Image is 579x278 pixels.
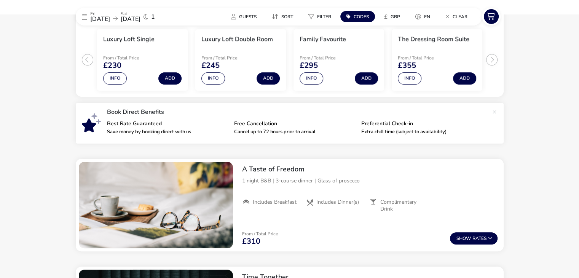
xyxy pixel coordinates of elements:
[151,14,155,20] span: 1
[398,62,416,69] span: £355
[103,62,121,69] span: £230
[242,232,278,236] p: From / Total Price
[340,11,375,22] button: Codes
[456,236,472,241] span: Show
[201,72,225,85] button: Info
[257,72,280,85] button: Add
[158,72,182,85] button: Add
[361,129,482,134] p: Extra chill time (subject to availability)
[93,26,191,94] swiper-slide: 1 / 4
[398,72,421,85] button: Info
[253,199,297,206] span: Includes Breakfast
[302,11,337,22] button: Filter
[266,11,299,22] button: Sort
[201,56,255,60] p: From / Total Price
[355,72,378,85] button: Add
[201,62,220,69] span: £245
[281,14,293,20] span: Sort
[300,62,318,69] span: £295
[378,11,409,22] naf-pibe-menu-bar-item: £GBP
[453,14,467,20] span: Clear
[398,56,452,60] p: From / Total Price
[384,13,388,21] i: £
[103,56,157,60] p: From / Total Price
[242,165,498,174] h2: A Taste of Freedom
[340,11,378,22] naf-pibe-menu-bar-item: Codes
[103,72,127,85] button: Info
[300,56,354,60] p: From / Total Price
[453,72,476,85] button: Add
[107,109,488,115] p: Book Direct Benefits
[107,129,228,134] p: Save money by booking direct with us
[290,26,388,94] swiper-slide: 3 / 4
[236,159,504,219] div: A Taste of Freedom1 night B&B | 3-course dinner | Glass of proseccoIncludes BreakfastIncludes Din...
[439,11,477,22] naf-pibe-menu-bar-item: Clear
[90,11,110,16] p: Fri
[398,35,469,43] h3: The Dressing Room Suite
[450,232,498,244] button: ShowRates
[107,121,228,126] p: Best Rate Guaranteed
[76,8,190,26] div: Fri[DATE]Sat[DATE]1
[121,15,140,23] span: [DATE]
[354,14,369,20] span: Codes
[302,11,340,22] naf-pibe-menu-bar-item: Filter
[225,11,266,22] naf-pibe-menu-bar-item: Guests
[409,11,439,22] naf-pibe-menu-bar-item: en
[316,199,359,206] span: Includes Dinner(s)
[424,14,430,20] span: en
[234,129,355,134] p: Cancel up to 72 hours prior to arrival
[103,35,155,43] h3: Luxury Loft Single
[201,35,273,43] h3: Luxury Loft Double Room
[391,14,400,20] span: GBP
[225,11,263,22] button: Guests
[191,26,290,94] swiper-slide: 2 / 4
[234,121,355,126] p: Free Cancellation
[317,14,331,20] span: Filter
[378,11,406,22] button: £GBP
[388,26,486,94] swiper-slide: 4 / 4
[266,11,302,22] naf-pibe-menu-bar-item: Sort
[121,11,140,16] p: Sat
[90,15,110,23] span: [DATE]
[242,177,498,185] p: 1 night B&B | 3-course dinner | Glass of prosecco
[79,162,233,249] swiper-slide: 1 / 1
[380,199,427,212] span: Complimentary Drink
[361,121,482,126] p: Preferential Check-in
[439,11,474,22] button: Clear
[300,35,346,43] h3: Family Favourite
[300,72,323,85] button: Info
[409,11,436,22] button: en
[242,238,260,245] span: £310
[239,14,257,20] span: Guests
